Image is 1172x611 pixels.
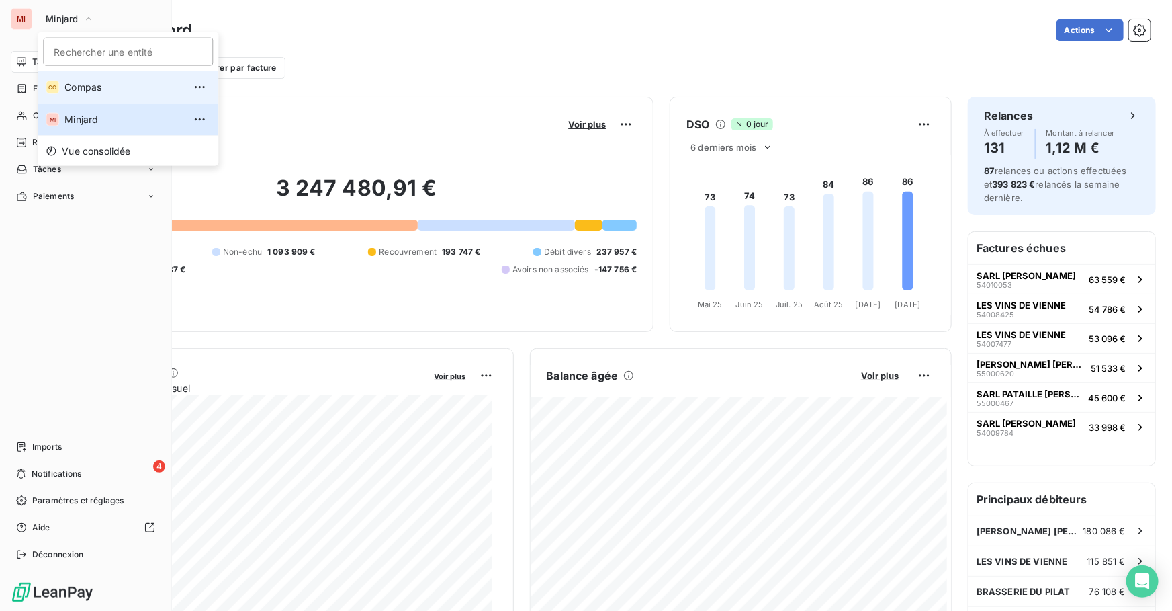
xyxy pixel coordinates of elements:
[968,264,1155,294] button: SARL [PERSON_NAME]5401005363 559 €
[977,370,1014,378] span: 55000620
[731,118,773,130] span: 0 jour
[76,175,637,215] h2: 3 247 480,91 €
[547,368,619,384] h6: Balance âgée
[32,522,50,534] span: Aide
[984,137,1024,159] h4: 131
[32,441,62,453] span: Imports
[984,165,995,176] span: 87
[379,246,437,258] span: Recouvrement
[977,300,1066,311] span: LES VINS DE VIENNE
[690,142,756,153] span: 6 derniers mois
[11,517,161,538] a: Aide
[435,372,466,381] span: Voir plus
[568,119,606,130] span: Voir plus
[596,246,637,258] span: 237 957 €
[512,263,589,276] span: Avoirs non associés
[977,359,1085,370] span: [PERSON_NAME] [PERSON_NAME]
[33,163,61,175] span: Tâches
[32,136,68,149] span: Relances
[977,389,1083,399] span: SARL PATAILLE [PERSON_NAME]
[686,116,709,132] h6: DSO
[977,429,1013,437] span: 54009784
[968,412,1155,442] button: SARL [PERSON_NAME]5400978433 998 €
[442,246,480,258] span: 193 747 €
[736,300,764,309] tspan: Juin 25
[32,495,124,507] span: Paramètres et réglages
[46,113,59,126] div: MI
[977,270,1076,281] span: SARL [PERSON_NAME]
[267,246,316,258] span: 1 093 909 €
[1046,137,1115,159] h4: 1,12 M €
[968,294,1155,323] button: LES VINS DE VIENNE5400842554 786 €
[856,300,881,309] tspan: [DATE]
[1088,393,1126,403] span: 45 600 €
[33,110,60,122] span: Clients
[32,56,95,68] span: Tableau de bord
[814,300,844,309] tspan: Août 25
[1089,422,1126,433] span: 33 998 €
[977,556,1068,567] span: LES VINS DE VIENNE
[76,381,425,395] span: Chiffre d'affaires mensuel
[1089,333,1126,344] span: 53 096 €
[977,526,1083,536] span: [PERSON_NAME] [PERSON_NAME]
[1089,586,1126,597] span: 76 108 €
[64,81,183,94] span: Compas
[968,382,1155,412] button: SARL PATAILLE [PERSON_NAME]5500046745 600 €
[32,548,84,561] span: Déconnexion
[984,108,1033,124] h6: Relances
[968,483,1155,516] h6: Principaux débiteurs
[1126,565,1159,598] div: Open Intercom Messenger
[992,179,1035,190] span: 393 823 €
[1091,363,1126,374] span: 51 533 €
[977,418,1076,429] span: SARL [PERSON_NAME]
[33,83,67,95] span: Factures
[1087,556,1126,567] span: 115 851 €
[857,370,903,382] button: Voir plus
[977,399,1013,407] span: 55000467
[1089,304,1126,315] span: 54 786 €
[984,165,1127,203] span: relances ou actions effectuées et relancés la semaine dernière.
[32,468,81,480] span: Notifications
[1046,129,1115,137] span: Montant à relancer
[43,38,213,66] input: placeholder
[977,329,1066,340] span: LES VINS DE VIENNE
[1083,526,1126,536] span: 180 086 €
[977,311,1014,319] span: 54008425
[861,370,899,381] span: Voir plus
[594,263,637,276] span: -147 756 €
[46,81,59,94] div: CO
[968,353,1155,382] button: [PERSON_NAME] [PERSON_NAME]5500062051 533 €
[46,13,78,24] span: Minjard
[977,340,1011,348] span: 54007477
[11,581,94,603] img: Logo LeanPay
[564,118,610,130] button: Voir plus
[544,246,591,258] span: Débit divers
[977,586,1071,597] span: BRASSERIE DU PILAT
[223,246,262,258] span: Non-échu
[776,300,803,309] tspan: Juil. 25
[984,129,1024,137] span: À effectuer
[431,370,470,382] button: Voir plus
[153,460,165,473] span: 4
[977,281,1012,289] span: 54010053
[1056,19,1124,41] button: Actions
[62,145,130,158] span: Vue consolidée
[33,190,74,202] span: Paiements
[11,8,32,30] div: MI
[895,300,921,309] tspan: [DATE]
[968,232,1155,264] h6: Factures échues
[64,113,183,126] span: Minjard
[1089,274,1126,285] span: 63 559 €
[968,323,1155,353] button: LES VINS DE VIENNE5400747753 096 €
[698,300,723,309] tspan: Mai 25
[175,57,285,79] button: Filtrer par facture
